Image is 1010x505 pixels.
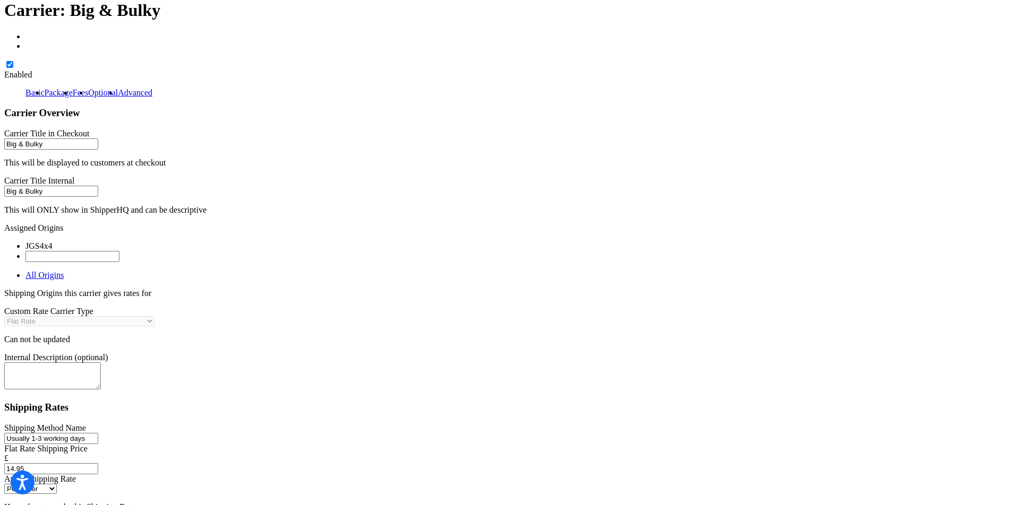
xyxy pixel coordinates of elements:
[4,402,1006,413] h3: Shipping Rates
[4,107,1006,119] h3: Carrier Overview
[4,335,1006,344] p: Can not be updated
[4,353,108,362] label: Internal Description (optional)
[4,289,1006,298] p: Shipping Origins this carrier gives rates for
[4,70,32,79] label: Enabled
[4,474,76,483] label: Apply Shipping Rate
[25,271,64,280] a: All Origins
[4,129,89,138] label: Carrier Title in Checkout
[4,454,8,463] span: £
[25,241,53,250] span: JGS4x4
[4,1,1006,20] h1: Carrier: Big & Bulky
[4,223,64,232] label: Assigned Origins
[4,176,74,185] label: Carrier Title Internal
[73,88,88,97] a: Fees
[4,307,93,316] label: Custom Rate Carrier Type
[4,423,86,432] label: Shipping Method Name
[4,158,1006,168] p: This will be displayed to customers at checkout
[25,88,45,97] a: Basic
[88,88,118,97] a: Optional
[118,88,152,97] a: Advanced
[45,88,73,97] a: Package
[4,444,88,453] label: Flat Rate Shipping Price
[4,205,1006,215] p: This will ONLY show in ShipperHQ and can be descriptive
